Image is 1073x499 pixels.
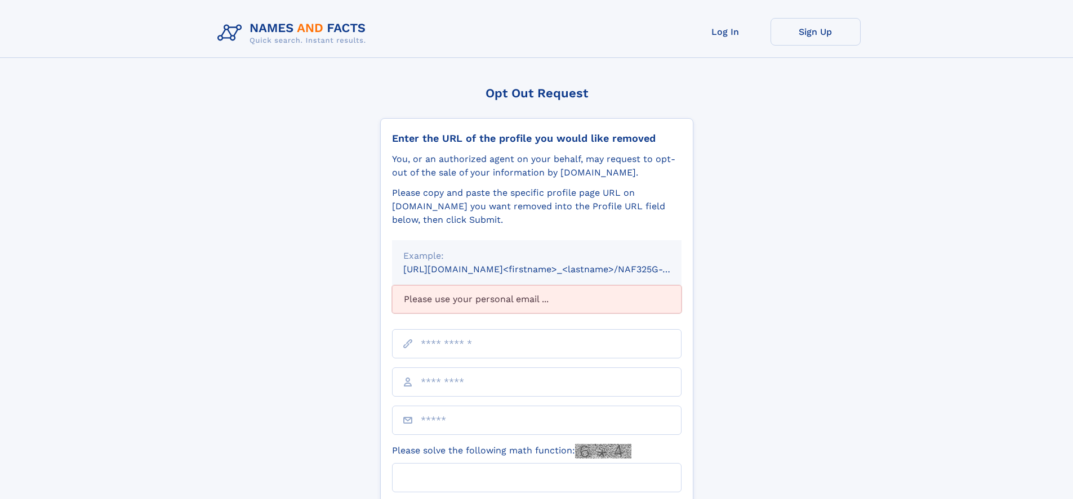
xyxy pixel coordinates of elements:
div: Opt Out Request [380,86,693,100]
a: Log In [680,18,771,46]
div: You, or an authorized agent on your behalf, may request to opt-out of the sale of your informatio... [392,152,682,179]
div: Please copy and paste the specific profile page URL on [DOMAIN_NAME] you want removed into the Pr... [392,186,682,227]
div: Enter the URL of the profile you would like removed [392,132,682,145]
div: Example: [403,249,670,263]
img: Logo Names and Facts [213,18,375,48]
small: [URL][DOMAIN_NAME]<firstname>_<lastname>/NAF325G-xxxxxxxx [403,264,703,275]
a: Sign Up [771,18,861,46]
div: Please use your personal email ... [392,285,682,313]
label: Please solve the following math function: [392,444,631,458]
